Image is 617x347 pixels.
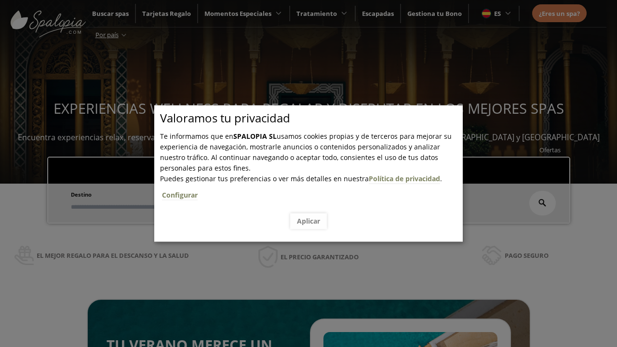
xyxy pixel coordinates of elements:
[160,174,463,206] span: .
[160,132,452,173] span: Te informamos que en usamos cookies propias y de terceros para mejorar su experiencia de navegaci...
[160,174,369,183] span: Puedes gestionar tus preferencias o ver más detalles en nuestra
[162,190,198,200] a: Configurar
[290,213,327,229] button: Aplicar
[233,132,277,141] b: SPALOPIA SL
[160,113,463,123] p: Valoramos tu privacidad
[369,174,440,184] a: Política de privacidad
